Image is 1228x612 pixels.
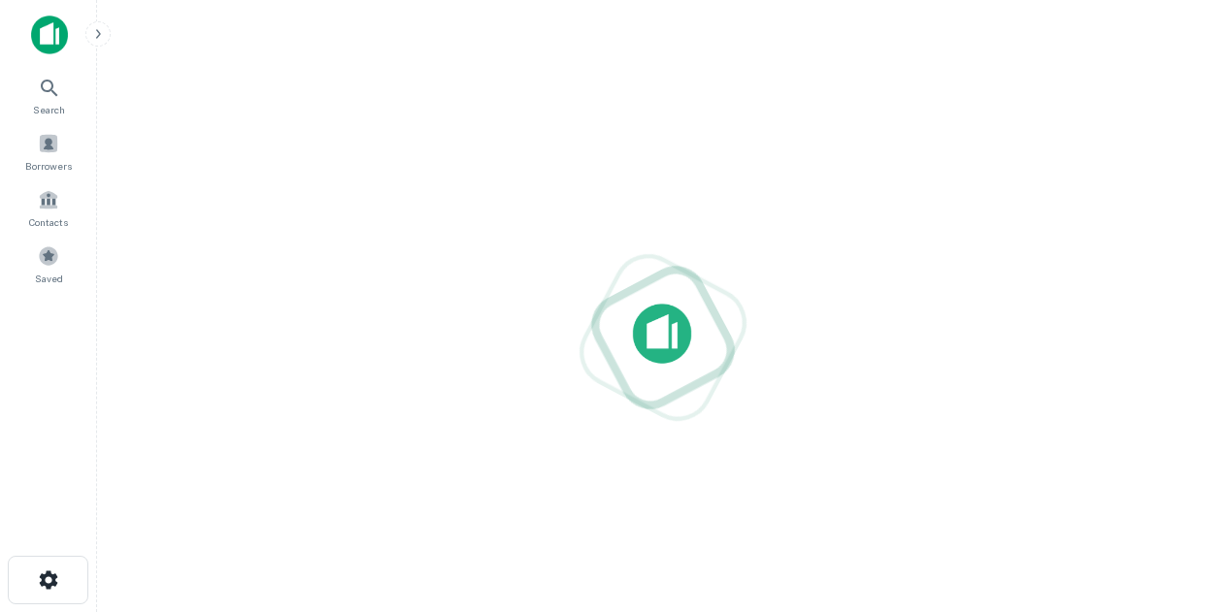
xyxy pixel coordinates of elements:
[35,271,63,286] span: Saved
[6,69,91,121] a: Search
[6,125,91,177] a: Borrowers
[29,214,68,230] span: Contacts
[25,158,72,174] span: Borrowers
[6,238,91,290] a: Saved
[33,102,65,117] span: Search
[6,181,91,234] a: Contacts
[31,16,68,54] img: capitalize-icon.png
